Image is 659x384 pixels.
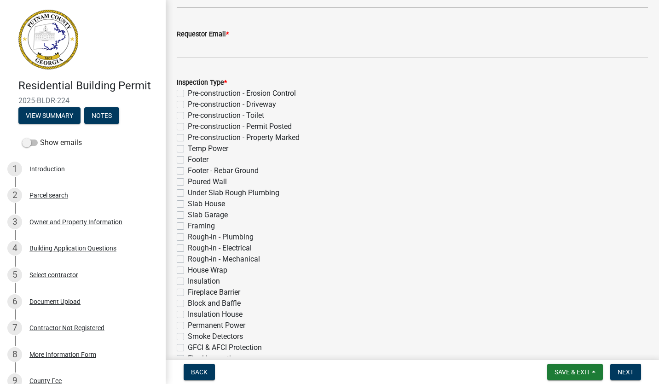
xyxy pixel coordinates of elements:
[188,254,260,265] label: Rough-in - Mechanical
[188,99,276,110] label: Pre-construction - Driveway
[184,364,215,380] button: Back
[7,241,22,256] div: 4
[84,107,119,124] button: Notes
[188,353,239,364] label: Final Inspection
[188,143,228,154] label: Temp Power
[18,107,81,124] button: View Summary
[29,378,62,384] div: County Fee
[7,320,22,335] div: 7
[188,198,225,209] label: Slab House
[188,176,227,187] label: Poured Wall
[177,31,229,38] label: Requestor Email
[610,364,641,380] button: Next
[84,112,119,120] wm-modal-confirm: Notes
[29,325,104,331] div: Contractor Not Registered
[29,272,78,278] div: Select contractor
[29,245,116,251] div: Building Application Questions
[18,96,147,105] span: 2025-BLDR-224
[22,137,82,148] label: Show emails
[188,232,254,243] label: Rough-in - Plumbing
[188,221,215,232] label: Framing
[7,162,22,176] div: 1
[188,243,252,254] label: Rough-in - Electrical
[188,342,262,353] label: GFCI & AFCI Protection
[188,88,296,99] label: Pre-construction - Erosion Control
[29,219,122,225] div: Owner and Property Information
[188,309,243,320] label: Insulation House
[188,110,264,121] label: Pre-construction - Toilet
[29,298,81,305] div: Document Upload
[188,331,243,342] label: Smoke Detectors
[191,368,208,376] span: Back
[177,80,227,86] label: Inspection Type
[7,188,22,203] div: 2
[7,294,22,309] div: 6
[188,276,220,287] label: Insulation
[18,10,78,70] img: Putnam County, Georgia
[555,368,590,376] span: Save & Exit
[18,112,81,120] wm-modal-confirm: Summary
[188,132,300,143] label: Pre-construction - Property Marked
[188,287,240,298] label: Fireplace Barrier
[188,154,208,165] label: Footer
[188,165,259,176] label: Footer - Rebar Ground
[7,347,22,362] div: 8
[188,298,241,309] label: Block and Baffle
[188,187,279,198] label: Under Slab Rough Plumbing
[29,351,96,358] div: More Information Form
[188,320,245,331] label: Permanent Power
[7,268,22,282] div: 5
[29,192,68,198] div: Parcel search
[188,209,228,221] label: Slab Garage
[188,265,227,276] label: House Wrap
[18,79,158,93] h4: Residential Building Permit
[7,215,22,229] div: 3
[547,364,603,380] button: Save & Exit
[29,166,65,172] div: Introduction
[188,121,292,132] label: Pre-construction - Permit Posted
[618,368,634,376] span: Next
